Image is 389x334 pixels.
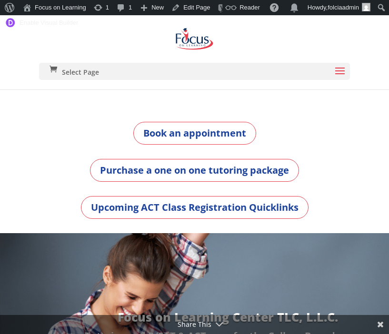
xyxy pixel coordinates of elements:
img: Focus on Learning [173,25,215,53]
a: Book an appointment [133,122,256,145]
a: Focus on Learning Center TLC, L.L.C. [118,309,338,325]
span: folciaadmin [328,4,359,11]
a: Purchase a one on one tutoring package [90,159,299,182]
a: Upcoming ACT Class Registration Quicklinks [81,196,309,219]
span: Select Page [62,69,99,76]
